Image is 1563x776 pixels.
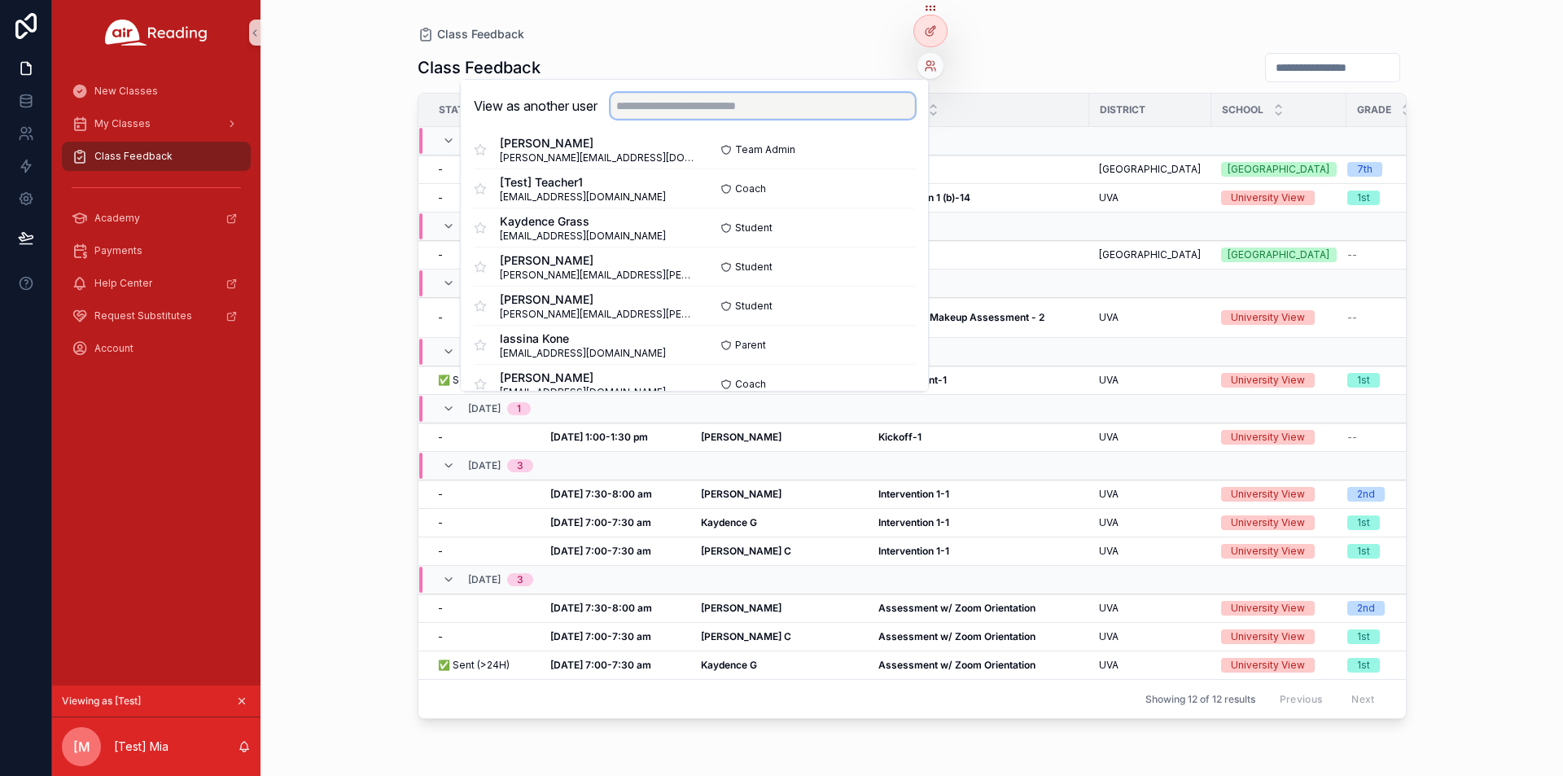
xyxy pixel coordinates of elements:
span: - [438,163,443,176]
span: [M [73,737,90,756]
span: - [438,431,443,444]
a: UVA [1099,602,1202,615]
span: New Classes [94,85,158,98]
span: UVA [1099,431,1119,444]
a: 1st [1347,544,1473,559]
div: University View [1231,658,1305,673]
span: Parent [735,339,766,352]
div: 3 [517,573,523,586]
a: -- [1347,431,1473,444]
strong: [DATE] 7:00-7:30 am [550,630,651,642]
a: [PERSON_NAME] C [701,630,859,643]
a: Intervention 1-1 [878,516,1079,529]
p: [Test] Mia [114,739,169,755]
span: UVA [1099,516,1119,529]
a: [GEOGRAPHIC_DATA] [1099,248,1202,261]
div: University View [1231,515,1305,530]
span: Coach [735,378,766,391]
span: - [438,545,443,558]
strong: [DATE] 7:00-7:30 am [550,659,651,671]
div: University View [1231,373,1305,388]
div: University View [1231,487,1305,502]
div: 1 [517,402,521,415]
strong: [PERSON_NAME] [701,431,781,443]
a: 2nd [1347,487,1473,502]
strong: Kickoff w/ Makeup Assessment - 2 [878,311,1044,323]
a: -- [1347,248,1473,261]
span: UVA [1099,545,1119,558]
a: University View [1221,310,1337,325]
a: Kaydence G [701,516,859,529]
a: 1st [1347,191,1473,205]
span: [DATE] [468,459,501,472]
a: UVA [1099,374,1202,387]
a: UVA [1099,516,1202,529]
img: App logo [105,20,208,46]
span: Payments [94,244,142,257]
strong: Kaydence G [701,659,757,671]
strong: Kickoff-1 [878,431,922,443]
div: 1st [1357,515,1370,530]
span: UVA [1099,602,1119,615]
span: [EMAIL_ADDRESS][DOMAIN_NAME] [500,386,666,399]
a: [DATE] 7:30-8:00 am [550,602,681,615]
a: Payments [62,236,251,265]
a: - [438,191,531,204]
span: [PERSON_NAME][EMAIL_ADDRESS][DOMAIN_NAME] [500,151,694,164]
a: - [438,248,531,261]
a: New Classes [62,77,251,106]
strong: [DATE] 7:30-8:00 am [550,602,652,614]
a: - [438,163,531,176]
a: University View [1221,629,1337,644]
a: Class Feedback [418,26,524,42]
a: [DATE] 7:00-7:30 am [550,516,681,529]
a: 1st [1347,373,1473,388]
a: Kickoff-1 [878,431,1079,444]
a: [DATE] 7:30-8:00 am [550,488,681,501]
span: - [438,248,443,261]
span: Help Center [94,277,152,290]
span: [PERSON_NAME][EMAIL_ADDRESS][PERSON_NAME][DOMAIN_NAME] [500,269,694,282]
strong: [PERSON_NAME] [701,602,781,614]
a: Intervention 1-1 [878,545,1079,558]
a: [DATE] 1:00-1:30 pm [550,431,681,444]
span: UVA [1099,191,1119,204]
span: - [438,630,443,643]
span: Viewing as [Test] [62,695,141,708]
span: Student [735,261,773,274]
a: - [438,602,531,615]
a: Kaydence G [701,659,859,672]
div: scrollable content [52,65,260,384]
a: Class Feedback [62,142,251,171]
a: University View [1221,487,1337,502]
span: Class Feedback [437,26,524,42]
a: University View [1221,515,1337,530]
div: University View [1231,544,1305,559]
a: - [438,311,531,324]
a: UVA [1099,191,1202,204]
span: [EMAIL_ADDRESS][DOMAIN_NAME] [500,191,666,204]
span: Showing 12 of 12 results [1145,693,1255,706]
a: Kickoff-1 [878,248,1079,261]
a: 7th [1347,162,1473,177]
a: Assessment w/ Zoom Orientation [878,659,1079,672]
div: [GEOGRAPHIC_DATA] [1228,162,1329,177]
span: Status [439,103,478,116]
span: Coach [735,182,766,195]
a: ✅ Sent [438,374,531,387]
a: Academy [62,204,251,233]
span: - [438,488,443,501]
strong: Intervention 1-1 [878,545,949,557]
span: [PERSON_NAME] [500,292,694,308]
a: Account [62,334,251,363]
a: [GEOGRAPHIC_DATA] [1221,162,1337,177]
span: [PERSON_NAME] [500,370,666,386]
span: [GEOGRAPHIC_DATA] [1099,248,1201,261]
span: District [1100,103,1145,116]
span: Request Substitutes [94,309,192,322]
strong: Intervention 1-1 [878,488,949,500]
a: - [438,630,531,643]
span: -- [1347,311,1357,324]
a: Help Center [62,269,251,298]
strong: [PERSON_NAME] C [701,630,791,642]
